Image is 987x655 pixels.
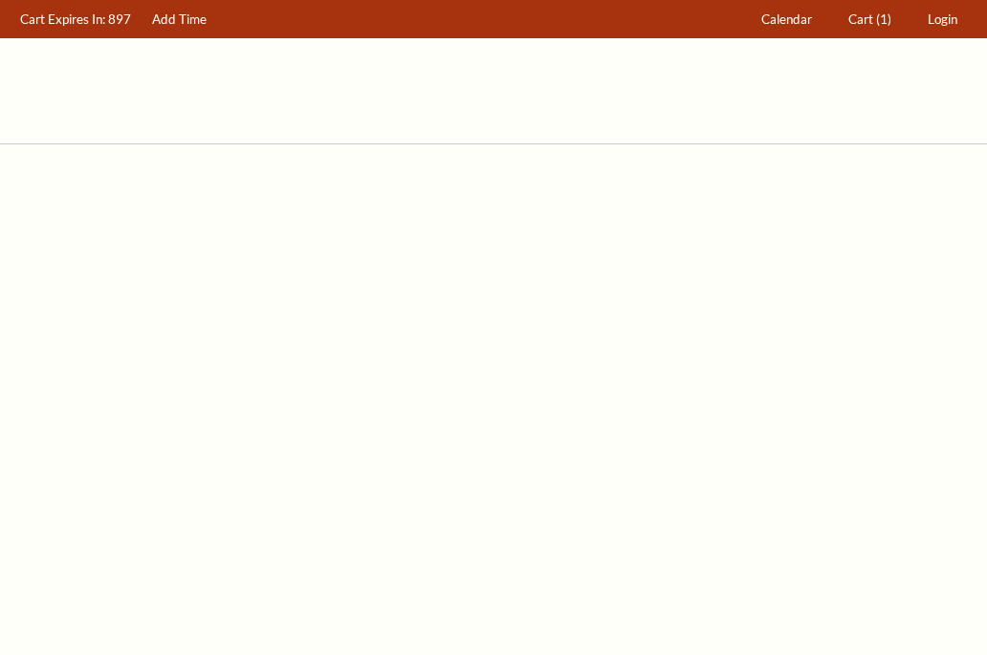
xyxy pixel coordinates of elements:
span: Calendar [761,11,812,27]
a: Calendar [753,1,822,38]
span: Cart Expires In: [20,11,105,27]
span: Login [928,11,957,27]
span: Cart [848,11,873,27]
a: Cart (1) [840,1,901,38]
a: Login [919,1,967,38]
span: (1) [876,11,891,27]
a: Add Time [143,1,216,38]
span: 897 [108,11,131,27]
